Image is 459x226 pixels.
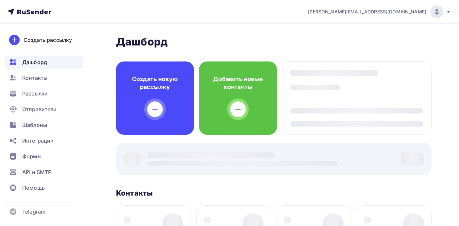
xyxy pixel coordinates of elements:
[22,184,45,192] span: Помощь
[22,105,57,113] span: Отправители
[24,36,72,44] div: Создать рассылку
[22,152,42,160] span: Формы
[308,5,451,18] a: [PERSON_NAME][EMAIL_ADDRESS][DOMAIN_NAME]
[22,74,47,82] span: Контакты
[22,58,47,66] span: Дашборд
[22,137,54,145] span: Интеграции
[22,121,47,129] span: Шаблоны
[116,35,432,48] h2: Дашборд
[22,208,45,216] span: Telegram
[127,75,183,91] h4: Создать новую рассылку
[308,9,426,15] span: [PERSON_NAME][EMAIL_ADDRESS][DOMAIN_NAME]
[22,90,48,97] span: Рассылки
[5,118,83,131] a: Шаблоны
[5,71,83,84] a: Контакты
[5,103,83,116] a: Отправители
[116,188,153,198] h3: Контакты
[5,56,83,69] a: Дашборд
[5,87,83,100] a: Рассылки
[210,75,266,91] h4: Добавить новые контакты
[22,168,51,176] span: API и SMTP
[5,150,83,163] a: Формы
